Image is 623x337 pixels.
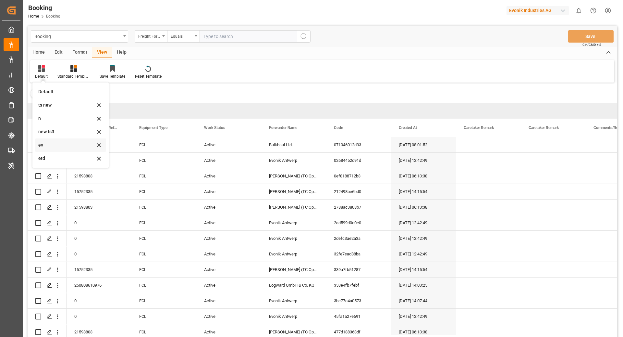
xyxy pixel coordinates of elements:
[28,153,67,168] div: Press SPACE to select this row.
[28,309,67,324] div: Press SPACE to select this row.
[391,153,456,168] div: [DATE] 12:42:49
[67,262,131,277] div: 15752335
[131,184,196,199] div: FCL
[571,3,586,18] button: show 0 new notifications
[138,32,160,39] div: Freight Forwarder's Reference No.
[131,137,196,152] div: FCL
[326,200,391,215] div: 2788ac3808b7
[28,246,67,262] div: Press SPACE to select this row.
[35,73,48,79] div: Default
[391,137,456,152] div: [DATE] 08:01:52
[196,231,261,246] div: Active
[131,215,196,230] div: FCL
[196,137,261,152] div: Active
[171,32,193,39] div: Equals
[67,293,131,308] div: 0
[131,200,196,215] div: FCL
[34,32,121,40] div: Booking
[261,262,326,277] div: [PERSON_NAME] (TC Operator)
[261,215,326,230] div: Evonik Antwerp
[391,246,456,262] div: [DATE] 12:42:49
[507,6,569,15] div: Evonik Industries AG
[391,168,456,184] div: [DATE] 06:13:38
[326,231,391,246] div: 2defc3ae2a3a
[261,200,326,215] div: [PERSON_NAME] (TC Operator)
[67,47,92,58] div: Format
[399,125,417,130] span: Created At
[391,184,456,199] div: [DATE] 14:15:54
[261,184,326,199] div: [PERSON_NAME] (TC Operator)
[391,309,456,324] div: [DATE] 12:42:49
[135,30,167,43] button: open menu
[326,309,391,324] div: 45fa1a27e591
[131,168,196,184] div: FCL
[92,47,112,58] div: View
[326,184,391,199] div: 212498be6bd0
[196,153,261,168] div: Active
[326,137,391,152] div: 071046012d33
[261,137,326,152] div: Bulkhaul Ltd.
[297,30,311,43] button: search button
[57,73,90,79] div: Standard Templates
[38,115,95,122] div: n
[28,184,67,200] div: Press SPACE to select this row.
[196,262,261,277] div: Active
[391,200,456,215] div: [DATE] 06:13:38
[131,231,196,246] div: FCL
[38,102,95,109] div: ts new
[196,215,261,230] div: Active
[326,153,391,168] div: 02684452d91d
[326,246,391,262] div: 32fe7ead88ba
[28,215,67,231] div: Press SPACE to select this row.
[31,30,128,43] button: open menu
[38,155,95,162] div: etd
[131,293,196,308] div: FCL
[131,153,196,168] div: FCL
[464,125,494,130] span: Caretaker Remark
[196,309,261,324] div: Active
[391,215,456,230] div: [DATE] 12:42:49
[391,262,456,277] div: [DATE] 14:15:54
[334,125,343,130] span: Code
[67,309,131,324] div: 0
[131,278,196,293] div: FCL
[67,215,131,230] div: 0
[67,246,131,262] div: 0
[204,125,225,130] span: Work Status
[67,184,131,199] div: 15752335
[261,168,326,184] div: [PERSON_NAME] (TC Operator)
[167,30,200,43] button: open menu
[67,200,131,215] div: 21598803
[261,278,326,293] div: Logward GmbH & Co. KG
[582,42,601,47] span: Ctrl/CMD + S
[269,125,297,130] span: Forwarder Name
[196,184,261,199] div: Active
[568,30,614,43] button: Save
[200,30,297,43] input: Type to search
[28,137,67,153] div: Press SPACE to select this row.
[135,73,162,79] div: Reset Template
[196,293,261,308] div: Active
[261,231,326,246] div: Evonik Antwerp
[326,293,391,308] div: 3be77c4a0573
[529,125,559,130] span: Caretaker Remark
[38,142,95,149] div: ev
[326,262,391,277] div: 339a7fb51287
[391,293,456,308] div: [DATE] 14:07:44
[261,246,326,262] div: Evonik Antwerp
[28,168,67,184] div: Press SPACE to select this row.
[391,231,456,246] div: [DATE] 12:42:49
[50,47,67,58] div: Edit
[261,153,326,168] div: Evonik Antwerp
[391,278,456,293] div: [DATE] 14:03:25
[38,88,95,95] div: Default
[112,47,131,58] div: Help
[28,47,50,58] div: Home
[586,3,601,18] button: Help Center
[196,168,261,184] div: Active
[326,278,391,293] div: 353e4fb7febf
[100,73,125,79] div: Save Template
[67,231,131,246] div: 0
[196,246,261,262] div: Active
[28,200,67,215] div: Press SPACE to select this row.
